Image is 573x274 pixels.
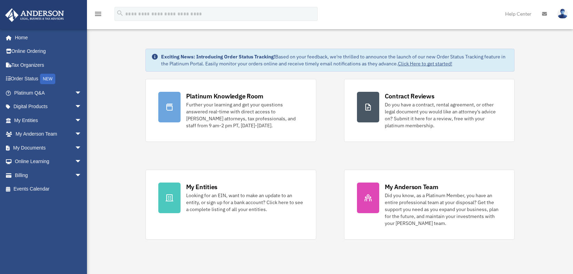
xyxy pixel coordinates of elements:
[385,183,438,191] div: My Anderson Team
[5,86,92,100] a: Platinum Q&Aarrow_drop_down
[186,101,303,129] div: Further your learning and get your questions answered real-time with direct access to [PERSON_NAM...
[5,141,92,155] a: My Documentsarrow_drop_down
[344,170,515,240] a: My Anderson Team Did you know, as a Platinum Member, you have an entire professional team at your...
[75,127,89,142] span: arrow_drop_down
[5,168,92,182] a: Billingarrow_drop_down
[186,192,303,213] div: Looking for an EIN, want to make an update to an entity, or sign up for a bank account? Click her...
[385,192,502,227] div: Did you know, as a Platinum Member, you have an entire professional team at your disposal? Get th...
[75,155,89,169] span: arrow_drop_down
[385,101,502,129] div: Do you have a contract, rental agreement, or other legal document you would like an attorney's ad...
[94,10,102,18] i: menu
[5,100,92,114] a: Digital Productsarrow_drop_down
[5,45,92,58] a: Online Ordering
[5,31,89,45] a: Home
[161,54,275,60] strong: Exciting News: Introducing Order Status Tracking!
[145,170,316,240] a: My Entities Looking for an EIN, want to make an update to an entity, or sign up for a bank accoun...
[75,113,89,128] span: arrow_drop_down
[186,92,263,100] div: Platinum Knowledge Room
[75,168,89,183] span: arrow_drop_down
[557,9,568,19] img: User Pic
[145,79,316,142] a: Platinum Knowledge Room Further your learning and get your questions answered real-time with dire...
[116,9,124,17] i: search
[75,86,89,100] span: arrow_drop_down
[5,155,92,169] a: Online Learningarrow_drop_down
[75,141,89,155] span: arrow_drop_down
[5,182,92,196] a: Events Calendar
[94,12,102,18] a: menu
[75,100,89,114] span: arrow_drop_down
[5,58,92,72] a: Tax Organizers
[398,61,452,67] a: Click Here to get started!
[385,92,435,100] div: Contract Reviews
[186,183,217,191] div: My Entities
[5,127,92,141] a: My Anderson Teamarrow_drop_down
[161,53,509,67] div: Based on your feedback, we're thrilled to announce the launch of our new Order Status Tracking fe...
[5,113,92,127] a: My Entitiesarrow_drop_down
[5,72,92,86] a: Order StatusNEW
[40,74,55,84] div: NEW
[3,8,66,22] img: Anderson Advisors Platinum Portal
[344,79,515,142] a: Contract Reviews Do you have a contract, rental agreement, or other legal document you would like...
